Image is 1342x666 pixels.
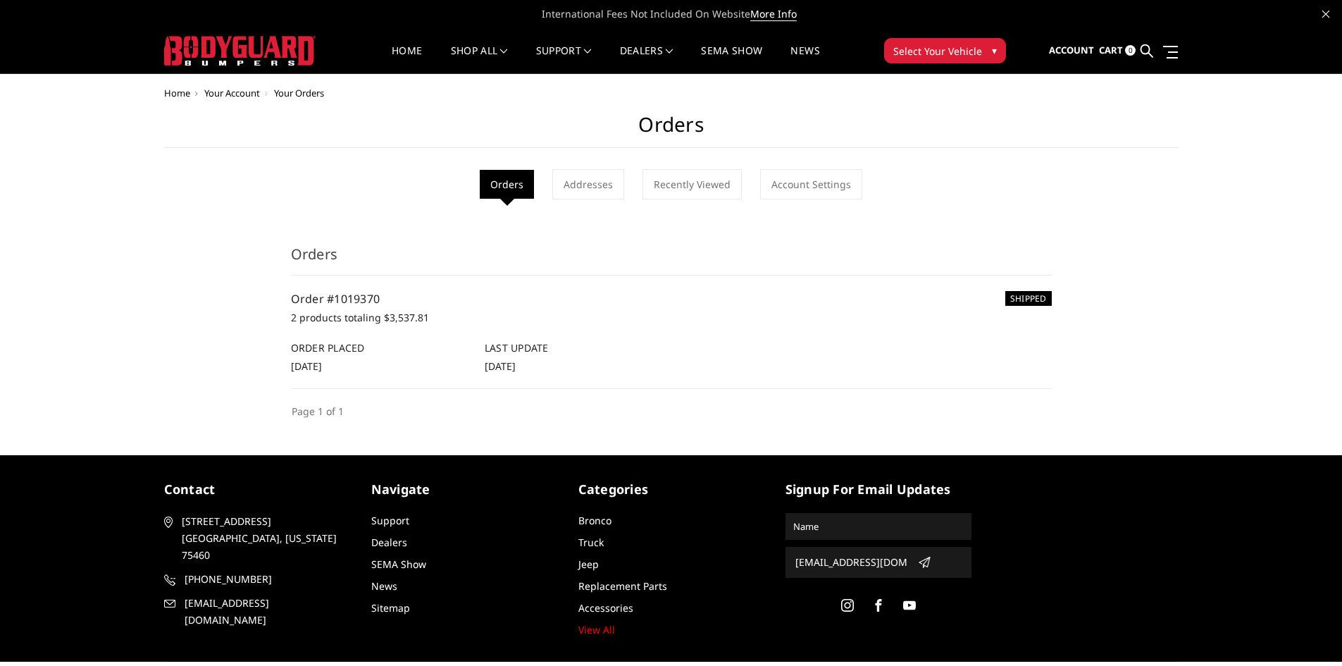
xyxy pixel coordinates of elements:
p: 2 products totaling $3,537.81 [291,309,1052,326]
a: [EMAIL_ADDRESS][DOMAIN_NAME] [164,595,350,629]
a: Cart 0 [1099,32,1136,70]
h5: Navigate [371,480,557,499]
span: [DATE] [291,359,322,373]
span: Account [1049,44,1094,56]
a: Support [536,46,592,73]
a: shop all [451,46,508,73]
span: ▾ [992,43,997,58]
a: [PHONE_NUMBER] [164,571,350,588]
button: Select Your Vehicle [884,38,1006,63]
img: BODYGUARD BUMPERS [164,36,316,66]
a: Sitemap [371,601,410,615]
a: Accessories [578,601,633,615]
h5: contact [164,480,350,499]
a: More Info [750,7,797,21]
a: Replacement Parts [578,579,667,593]
span: Your Orders [274,87,324,99]
li: Page 1 of 1 [291,403,344,419]
input: Name [788,515,969,538]
a: Dealers [371,536,407,549]
a: Order #1019370 [291,291,380,307]
input: Email [790,551,912,574]
a: Recently Viewed [642,169,742,199]
span: [EMAIL_ADDRESS][DOMAIN_NAME] [185,595,348,629]
h3: Orders [291,244,1052,276]
a: Jeep [578,557,599,571]
a: Account Settings [760,169,862,199]
span: 0 [1125,45,1136,56]
span: Select Your Vehicle [893,44,982,58]
iframe: Chat Widget [1272,598,1342,666]
h6: Last Update [485,340,664,355]
h5: signup for email updates [785,480,971,499]
a: Home [392,46,422,73]
a: Support [371,514,409,527]
h5: Categories [578,480,764,499]
a: View All [578,623,615,636]
a: Account [1049,32,1094,70]
h6: SHIPPED [1005,291,1052,306]
a: SEMA Show [371,557,426,571]
a: Home [164,87,190,99]
span: Cart [1099,44,1123,56]
a: Bronco [578,514,611,527]
h1: Orders [164,113,1179,148]
a: News [790,46,819,73]
a: Dealers [620,46,673,73]
a: Addresses [552,169,624,199]
a: Your Account [204,87,260,99]
a: Truck [578,536,604,549]
span: [DATE] [485,359,516,373]
span: [PHONE_NUMBER] [185,571,348,588]
span: [STREET_ADDRESS] [GEOGRAPHIC_DATA], [US_STATE] 75460 [182,513,345,564]
a: News [371,579,397,593]
a: SEMA Show [701,46,762,73]
h6: Order Placed [291,340,470,355]
li: Orders [480,170,534,199]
